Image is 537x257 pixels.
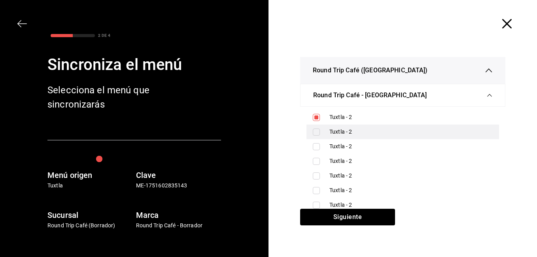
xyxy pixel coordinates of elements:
[47,83,174,111] div: Selecciona el menú que sincronizarás
[47,169,133,181] h6: Menú origen
[47,209,133,221] h6: Sucursal
[136,169,221,181] h6: Clave
[313,91,427,100] span: Round Trip Café - [GEOGRAPHIC_DATA]
[47,181,133,190] p: Tuxtla
[136,181,221,190] p: ME-1751602835143
[136,209,221,221] h6: Marca
[329,186,493,195] div: Tuxtla - 2
[329,142,493,151] div: Tuxtla - 2
[47,53,221,77] div: Sincroniza el menú
[98,32,110,38] div: 2 DE 4
[329,201,493,209] div: Tuxtla - 2
[47,221,133,230] p: Round Trip Café (Borrador)
[329,172,493,180] div: Tuxtla - 2
[300,209,395,225] button: Siguiente
[329,157,493,165] div: Tuxtla - 2
[136,221,221,230] p: Round Trip Café - Borrador
[329,113,493,121] div: Tuxtla - 2
[313,66,428,75] span: Round Trip Café ([GEOGRAPHIC_DATA])
[329,128,493,136] div: Tuxtla - 2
